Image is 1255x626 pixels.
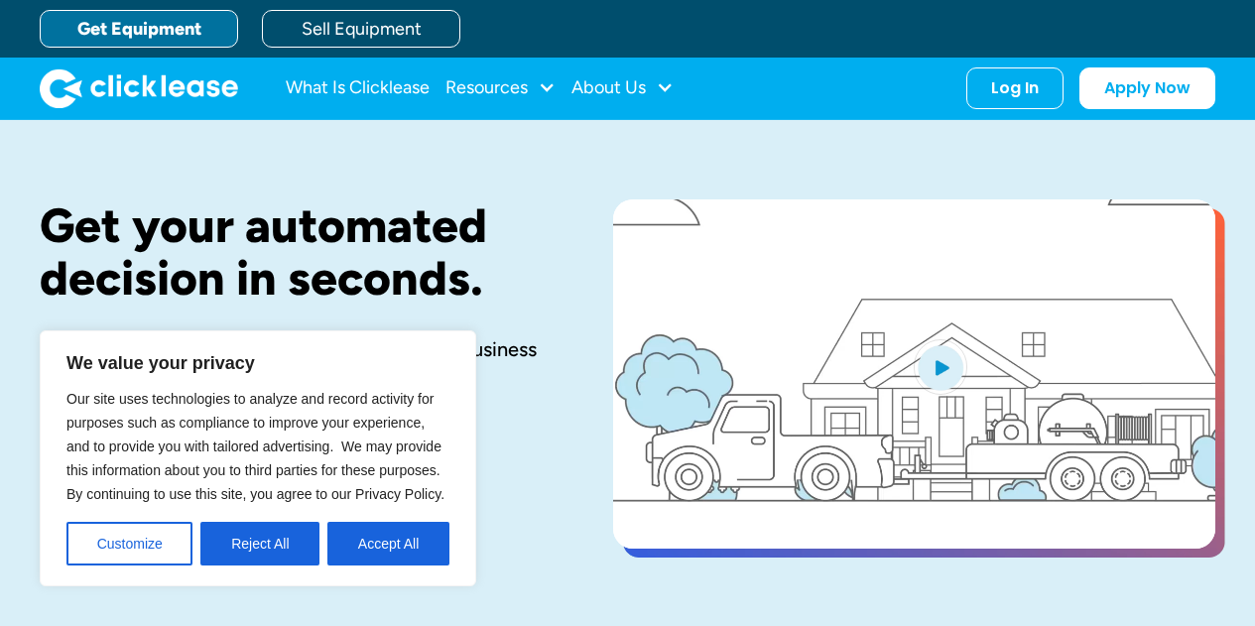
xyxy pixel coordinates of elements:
a: home [40,68,238,108]
div: Log In [991,78,1039,98]
a: Apply Now [1079,67,1215,109]
button: Accept All [327,522,449,565]
p: We value your privacy [66,351,449,375]
img: Blue play button logo on a light blue circular background [914,339,967,395]
div: Resources [445,68,556,108]
a: Sell Equipment [262,10,460,48]
button: Customize [66,522,192,565]
img: Clicklease logo [40,68,238,108]
a: open lightbox [613,199,1215,549]
a: Get Equipment [40,10,238,48]
div: About Us [571,68,674,108]
a: What Is Clicklease [286,68,430,108]
span: Our site uses technologies to analyze and record activity for purposes such as compliance to impr... [66,391,444,502]
div: We value your privacy [40,330,476,586]
button: Reject All [200,522,319,565]
h1: Get your automated decision in seconds. [40,199,550,305]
